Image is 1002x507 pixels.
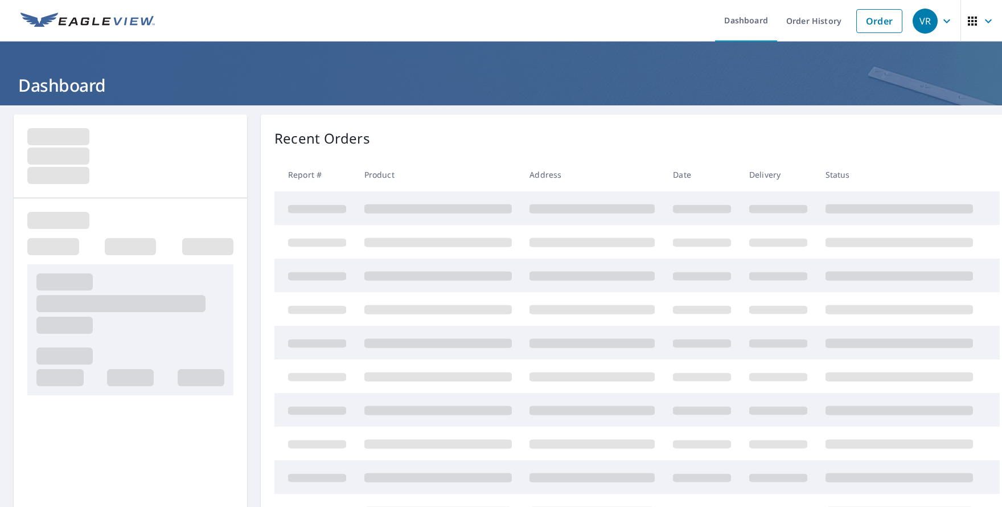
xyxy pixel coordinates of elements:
th: Address [520,158,664,191]
p: Recent Orders [274,128,370,149]
th: Status [816,158,982,191]
div: VR [913,9,938,34]
th: Product [355,158,521,191]
th: Delivery [740,158,816,191]
th: Report # [274,158,355,191]
h1: Dashboard [14,73,988,97]
a: Order [856,9,902,33]
th: Date [664,158,740,191]
img: EV Logo [20,13,155,30]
